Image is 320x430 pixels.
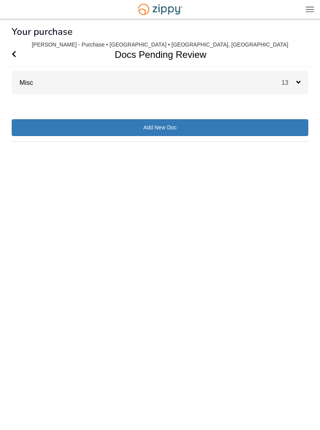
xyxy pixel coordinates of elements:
[12,27,73,37] h1: Your purchase
[12,79,33,86] a: Misc
[12,119,308,136] a: Add New Doc
[6,43,305,66] h1: Docs Pending Review
[12,43,16,66] a: Go Back
[32,41,288,48] div: [PERSON_NAME] - Purchase • [GEOGRAPHIC_DATA] • [GEOGRAPHIC_DATA], [GEOGRAPHIC_DATA]
[306,6,314,12] img: Mobile Dropdown Menu
[281,79,296,86] span: 13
